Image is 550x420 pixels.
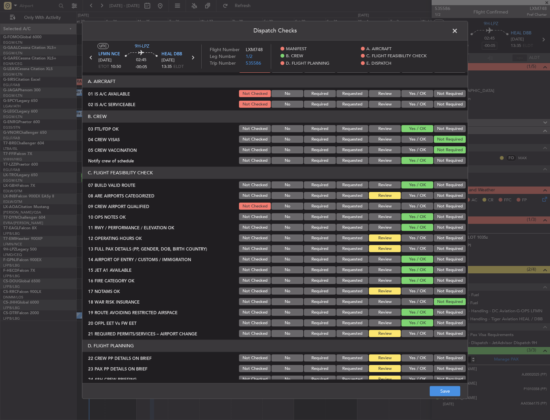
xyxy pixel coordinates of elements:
[434,309,466,316] button: Not Required
[434,245,466,252] button: Not Required
[401,192,433,199] button: Yes / OK
[401,330,433,337] button: Yes / OK
[401,298,433,306] button: Yes / OK
[401,245,433,252] button: Yes / OK
[434,90,466,97] button: Not Required
[434,101,466,108] button: Not Required
[434,235,466,242] button: Not Required
[434,355,466,362] button: Not Required
[401,182,433,189] button: Yes / OK
[401,214,433,221] button: Yes / OK
[434,288,466,295] button: Not Required
[434,256,466,263] button: Not Required
[401,203,433,210] button: Yes / OK
[434,320,466,327] button: Not Required
[401,309,433,316] button: Yes / OK
[401,277,433,284] button: Yes / OK
[401,256,433,263] button: Yes / OK
[434,330,466,337] button: Not Required
[401,224,433,231] button: Yes / OK
[430,386,460,397] button: Save
[434,277,466,284] button: Not Required
[434,365,466,372] button: Not Required
[401,288,433,295] button: Yes / OK
[434,267,466,274] button: Not Required
[401,355,433,362] button: Yes / OK
[434,376,466,383] button: Not Required
[434,147,466,154] button: Not Required
[434,192,466,199] button: Not Required
[401,157,433,164] button: Yes / OK
[434,224,466,231] button: Not Required
[401,376,433,383] button: Yes / OK
[434,125,466,132] button: Not Required
[401,147,433,154] button: Yes / OK
[401,101,433,108] button: Yes / OK
[434,157,466,164] button: Not Required
[434,298,466,306] button: Not Required
[401,365,433,372] button: Yes / OK
[82,21,468,41] header: Dispatch Checks
[401,267,433,274] button: Yes / OK
[434,182,466,189] button: Not Required
[401,235,433,242] button: Yes / OK
[401,90,433,97] button: Yes / OK
[401,125,433,132] button: Yes / OK
[434,214,466,221] button: Not Required
[401,320,433,327] button: Yes / OK
[401,136,433,143] button: Yes / OK
[434,136,466,143] button: Not Required
[434,203,466,210] button: Not Required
